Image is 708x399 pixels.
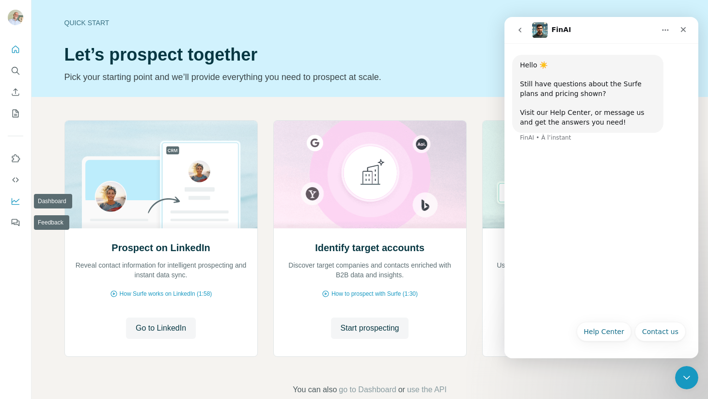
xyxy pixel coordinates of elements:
[283,260,456,280] p: Discover target companies and contacts enriched with B2B data and insights.
[8,192,23,210] button: Dashboard
[331,318,409,339] button: Start prospecting
[504,17,698,358] iframe: Intercom live chat
[8,41,23,58] button: Quick start
[64,45,532,64] h1: Let’s prospect together
[492,260,665,280] p: Use CSV enrichment to confirm you are using the best data available.
[8,150,23,167] button: Use Surfe on LinkedIn
[339,384,396,396] button: go to Dashboard
[315,241,425,255] h2: Identify target accounts
[8,105,23,122] button: My lists
[341,322,399,334] span: Start prospecting
[126,318,196,339] button: Go to LinkedIn
[293,384,337,396] span: You can also
[273,121,467,228] img: Identify target accounts
[8,83,23,101] button: Enrich CSV
[398,384,405,396] span: or
[8,171,23,189] button: Use Surfe API
[675,366,698,389] iframe: Intercom live chat
[331,289,418,298] span: How to prospect with Surfe (1:30)
[64,70,532,84] p: Pick your starting point and we’ll provide everything you need to prospect at scale.
[8,214,23,231] button: Feedback
[64,121,258,228] img: Prospect on LinkedIn
[75,260,248,280] p: Reveal contact information for intelligent prospecting and instant data sync.
[120,289,212,298] span: How Surfe works on LinkedIn (1:58)
[407,384,447,396] button: use the API
[64,18,532,28] div: Quick start
[8,10,23,25] img: Avatar
[8,62,23,80] button: Search
[136,322,186,334] span: Go to LinkedIn
[111,241,210,255] h2: Prospect on LinkedIn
